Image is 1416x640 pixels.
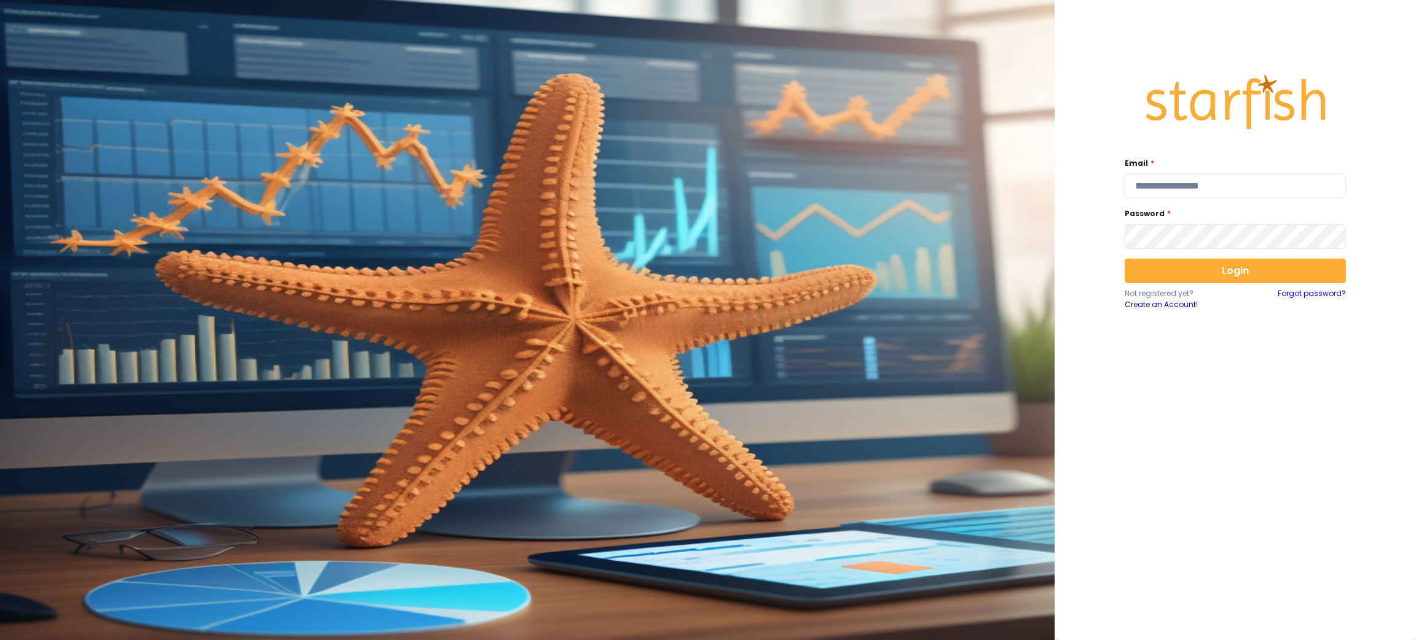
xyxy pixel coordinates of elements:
[1125,259,1346,283] button: Login
[1125,158,1339,169] label: Email
[1125,288,1235,299] p: Not registered yet?
[1143,63,1327,141] img: Logo.42cb71d561138c82c4ab.png
[1278,288,1346,310] a: Forgot password?
[1125,208,1339,219] label: Password
[1125,299,1235,310] a: Create an Account!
